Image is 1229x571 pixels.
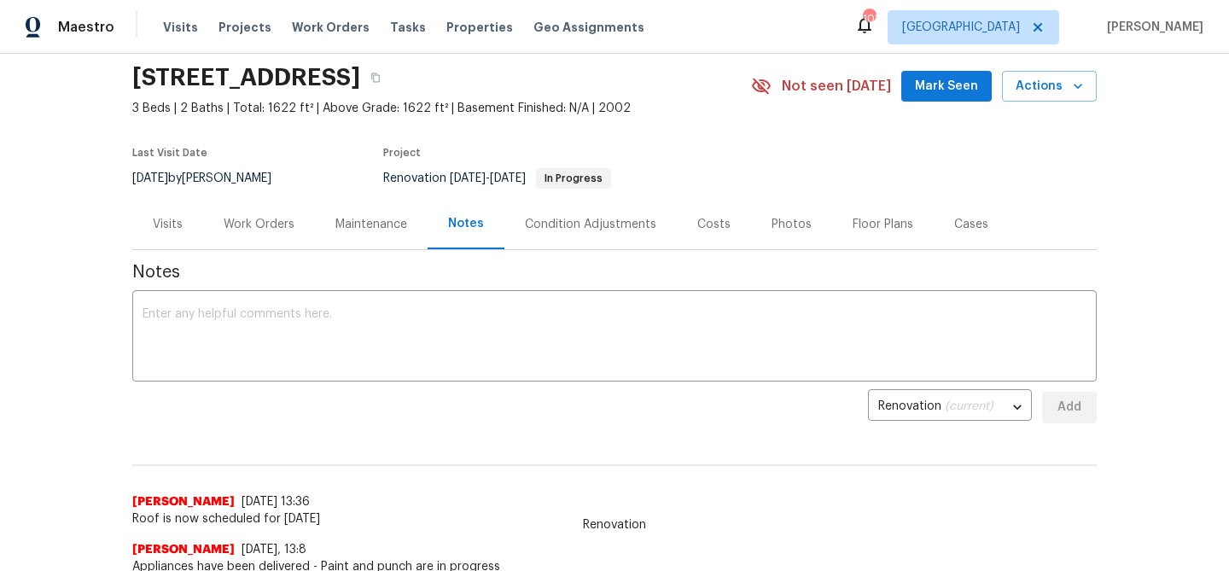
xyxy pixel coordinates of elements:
div: Floor Plans [853,216,913,233]
span: Last Visit Date [132,148,207,158]
span: [DATE] [490,172,526,184]
span: Tasks [390,21,426,33]
span: [PERSON_NAME] [132,541,235,558]
button: Actions [1002,71,1097,102]
span: In Progress [538,173,609,184]
span: Actions [1016,76,1083,97]
span: [PERSON_NAME] [1100,19,1203,36]
span: 3 Beds | 2 Baths | Total: 1622 ft² | Above Grade: 1622 ft² | Basement Finished: N/A | 2002 [132,100,751,117]
div: Cases [954,216,988,233]
span: Visits [163,19,198,36]
span: [GEOGRAPHIC_DATA] [902,19,1020,36]
span: (current) [945,400,993,412]
span: Renovation [573,516,656,533]
span: [DATE], 13:8 [242,544,306,556]
span: Mark Seen [915,76,978,97]
span: [PERSON_NAME] [132,493,235,510]
span: [DATE] 13:36 [242,496,310,508]
button: Mark Seen [901,71,992,102]
div: 103 [863,10,875,27]
div: Condition Adjustments [525,216,656,233]
div: by [PERSON_NAME] [132,168,292,189]
span: Project [383,148,421,158]
span: Notes [132,264,1097,281]
span: Maestro [58,19,114,36]
span: Work Orders [292,19,370,36]
div: Maintenance [335,216,407,233]
div: Work Orders [224,216,294,233]
span: Roof is now scheduled for [DATE] [132,510,1097,527]
span: Projects [218,19,271,36]
span: Properties [446,19,513,36]
div: Costs [697,216,731,233]
h2: [STREET_ADDRESS] [132,69,360,86]
span: Not seen [DATE] [782,78,891,95]
span: - [450,172,526,184]
span: Renovation [383,172,611,184]
div: Visits [153,216,183,233]
span: Geo Assignments [533,19,644,36]
span: [DATE] [450,172,486,184]
div: Photos [772,216,812,233]
div: Renovation (current) [868,387,1032,428]
div: Notes [448,215,484,232]
button: Copy Address [360,62,391,93]
span: [DATE] [132,172,168,184]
